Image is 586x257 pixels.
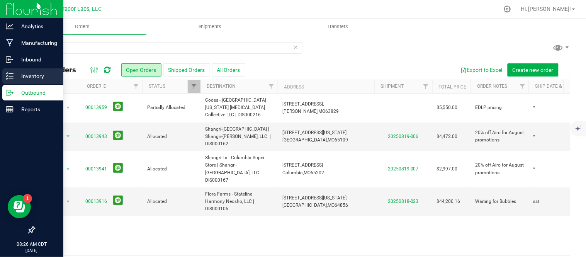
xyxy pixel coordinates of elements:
[476,162,524,176] span: 20% off Airo for August promotions
[6,56,14,63] inline-svg: Inbound
[205,154,273,184] span: Shangri-La - Columbia Super Store | Shangri-[GEOGRAPHIC_DATA], LLC | DIS000167
[149,83,165,89] a: Status
[14,71,60,81] p: Inventory
[6,106,14,113] inline-svg: Reports
[420,80,432,93] a: Filter
[516,80,529,93] a: Filter
[477,83,507,89] a: Order Notes
[476,198,516,205] span: Waiting for Bubbles
[85,104,107,111] a: 00013959
[130,80,143,93] a: Filter
[188,80,200,93] a: Filter
[521,6,571,12] span: Hi, [PERSON_NAME]!
[533,198,540,205] span: sst
[388,199,419,204] a: 20250818-023
[311,170,324,175] span: 65202
[63,196,73,207] span: select
[388,166,419,172] a: 20250819-007
[328,137,335,143] span: MO
[282,162,323,168] span: [STREET_ADDRESS]
[304,170,311,175] span: MO
[456,63,508,77] button: Export to Excel
[63,164,73,175] span: select
[3,241,60,248] p: 08:26 AM CDT
[388,134,419,139] a: 20250819-006
[328,203,335,208] span: MO
[63,131,73,142] span: select
[14,22,60,31] p: Analytics
[85,133,107,140] a: 00013943
[282,130,347,135] span: [STREET_ADDRESS][US_STATE]
[163,63,210,77] button: Shipped Orders
[317,23,359,30] span: Transfers
[476,129,524,144] span: 20% off Airo for August promotions
[278,80,374,94] th: Address
[6,22,14,30] inline-svg: Analytics
[437,198,460,205] span: $44,200.16
[282,195,347,201] span: [STREET_ADDRESS][US_STATE],
[205,126,273,148] span: Shangri-[GEOGRAPHIC_DATA] | Shangri-[PERSON_NAME], LLC. | DIS000162
[56,6,102,12] span: Curador Labs, LLC
[121,63,161,77] button: Open Orders
[380,83,404,89] a: Shipment
[85,198,107,205] a: 00013916
[212,63,245,77] button: All Orders
[335,137,348,143] span: 65109
[282,170,304,175] span: Columbia,
[14,88,60,97] p: Outbound
[318,109,325,114] span: MO
[293,42,299,52] span: Clear
[6,89,14,97] inline-svg: Outbound
[6,72,14,80] inline-svg: Inventory
[207,83,236,89] a: Destination
[282,203,328,208] span: [GEOGRAPHIC_DATA],
[335,203,348,208] span: 64856
[437,165,458,173] span: $2,997.00
[147,198,196,205] span: Allocated
[14,105,60,114] p: Reports
[3,248,60,254] p: [DATE]
[63,102,73,113] span: select
[146,19,274,35] a: Shipments
[34,42,302,54] input: Search Order ID, Destination, Customer PO...
[147,165,196,173] span: Allocated
[508,63,559,77] button: Create new order
[274,19,402,35] a: Transfers
[14,38,60,48] p: Manufacturing
[265,80,278,93] a: Filter
[188,23,232,30] span: Shipments
[282,101,324,107] span: [STREET_ADDRESS],
[23,194,32,203] iframe: Resource center unread badge
[65,23,100,30] span: Orders
[205,97,273,119] span: Codes - [GEOGRAPHIC_DATA] | [US_STATE] [MEDICAL_DATA] Collective LLC | DIS000216
[85,165,107,173] a: 00013941
[147,104,196,111] span: Partially Allocated
[325,109,339,114] span: 63829
[437,133,458,140] span: $4,472.00
[513,67,554,73] span: Create new order
[205,191,273,213] span: Flora Farms - Stateline | Harmony Neosho, LLC | DIS000106
[6,39,14,47] inline-svg: Manufacturing
[147,133,196,140] span: Allocated
[437,104,458,111] span: $5,550.00
[282,137,328,143] span: [GEOGRAPHIC_DATA],
[87,83,107,89] a: Order ID
[14,55,60,64] p: Inbound
[476,104,502,111] span: EDLP pricing
[438,84,466,90] a: Total Price
[503,5,512,13] div: Manage settings
[19,19,146,35] a: Orders
[282,109,318,114] span: [PERSON_NAME],
[8,195,31,218] iframe: Resource center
